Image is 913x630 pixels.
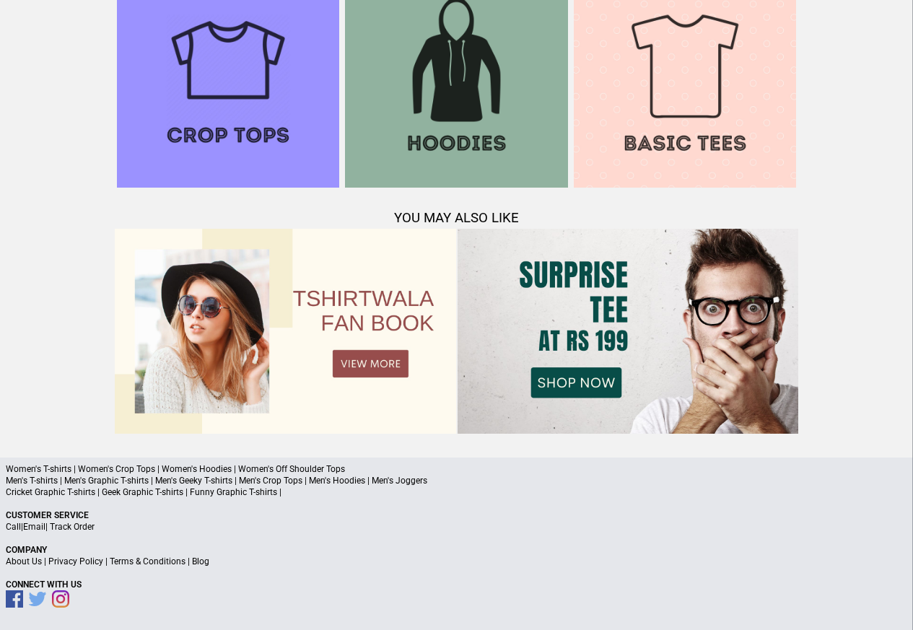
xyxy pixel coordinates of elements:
[6,556,42,566] a: About Us
[6,463,907,475] p: Women's T-shirts | Women's Crop Tops | Women's Hoodies | Women's Off Shoulder Tops
[394,210,519,226] span: YOU MAY ALSO LIKE
[6,556,907,567] p: | | |
[6,486,907,498] p: Cricket Graphic T-shirts | Geek Graphic T-shirts | Funny Graphic T-shirts |
[6,509,907,521] p: Customer Service
[6,521,907,533] p: | |
[6,475,907,486] p: Men's T-shirts | Men's Graphic T-shirts | Men's Geeky T-shirts | Men's Crop Tops | Men's Hoodies ...
[6,544,907,556] p: Company
[50,522,95,532] a: Track Order
[110,556,185,566] a: Terms & Conditions
[192,556,209,566] a: Blog
[6,522,21,532] a: Call
[23,522,45,532] a: Email
[48,556,103,566] a: Privacy Policy
[6,579,907,590] p: Connect With Us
